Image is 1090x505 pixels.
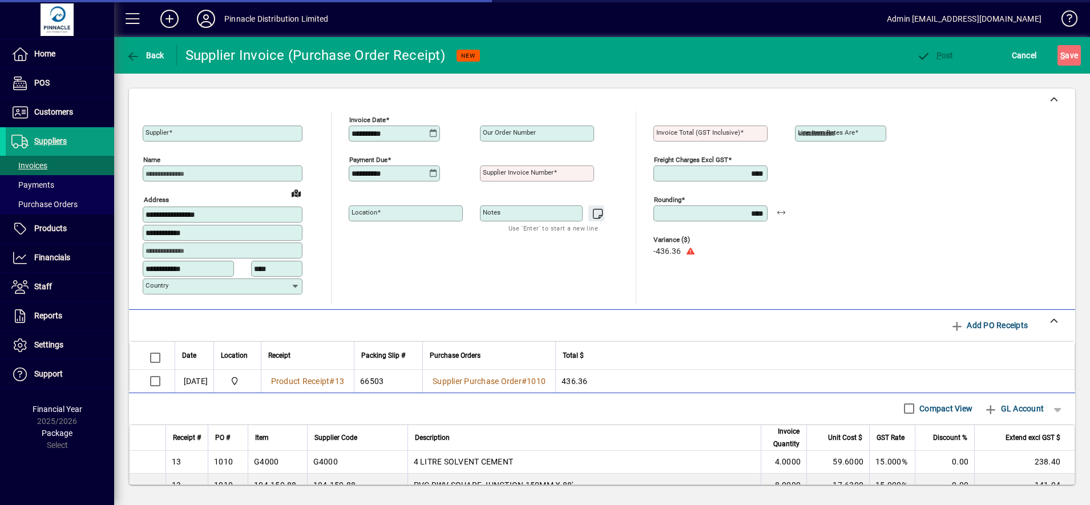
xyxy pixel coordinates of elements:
mat-label: Name [143,156,160,164]
span: Item [255,431,269,444]
span: Total $ [563,349,584,362]
span: Home [34,49,55,58]
div: Pinnacle Distribution Limited [224,10,328,28]
td: 13 [165,451,208,474]
a: Invoices [6,156,114,175]
button: Profile [188,9,224,29]
td: 13 [165,474,208,496]
app-page-header-button: Back [114,45,177,66]
span: Cancel [1012,46,1037,64]
button: Back [123,45,167,66]
div: 104.150.88 [254,479,297,491]
span: Location [221,349,248,362]
button: Add [151,9,188,29]
td: 15.000% [869,474,915,496]
div: Packing Slip # [361,349,415,362]
span: Package [42,429,72,438]
span: Suppliers [34,136,67,146]
button: GL Account [978,398,1049,419]
span: Variance ($) [653,236,722,244]
button: Post [914,45,956,66]
a: Reports [6,302,114,330]
span: POS [34,78,50,87]
span: [DATE] [184,375,208,387]
button: Add PO Receipts [946,315,1032,336]
a: Settings [6,331,114,359]
td: PVC DWV SQUARE JUNCTION 150MM X 88' [407,474,761,496]
span: Reports [34,311,62,320]
td: 4.0000 [761,451,806,474]
a: Staff [6,273,114,301]
mat-label: Our order number [483,128,536,136]
a: Knowledge Base [1053,2,1076,39]
button: Save [1057,45,1081,66]
div: Admin [EMAIL_ADDRESS][DOMAIN_NAME] [887,10,1041,28]
a: View on map [287,184,305,202]
span: Invoices [11,161,47,170]
span: Settings [34,340,63,349]
a: POS [6,69,114,98]
span: NEW [461,52,475,59]
mat-label: Invoice date [349,116,386,124]
mat-label: Payment due [349,156,387,164]
a: Financials [6,244,114,272]
mat-label: Supplier invoice number [483,168,554,176]
span: Support [34,369,63,378]
td: 17.6300 [806,474,869,496]
div: Date [182,349,207,362]
mat-label: Location [352,208,377,216]
mat-label: Notes [483,208,500,216]
span: # [329,377,334,386]
div: Total $ [563,349,1060,362]
a: Payments [6,175,114,195]
td: 4 LITRE SOLVENT CEMENT [407,451,761,474]
mat-label: Invoice Total (GST inclusive) [656,128,740,136]
span: Purchase Orders [430,349,481,362]
span: 1010 [527,377,546,386]
label: Compact View [917,403,972,414]
div: Supplier Invoice (Purchase Order Receipt) [185,46,445,64]
span: Supplier Code [314,431,357,444]
span: Financial Year [33,405,82,414]
a: Product Receipt#13 [267,375,349,387]
div: Receipt [268,349,348,362]
span: Extend excl GST $ [1006,431,1060,444]
td: 66503 [354,370,422,393]
a: Supplier Purchase Order#1010 [429,375,550,387]
span: -436.36 [653,247,681,256]
a: Support [6,360,114,389]
span: Discount % [933,431,967,444]
span: PO # [215,431,230,444]
span: # [522,377,527,386]
span: Date [182,349,196,362]
td: 436.36 [555,370,1075,393]
td: 8.0000 [761,474,806,496]
td: 238.40 [974,451,1075,474]
span: Back [126,51,164,60]
span: Unit Cost $ [828,431,862,444]
span: Payments [11,180,54,189]
td: 141.04 [974,474,1075,496]
span: Receipt # [173,431,201,444]
span: Add PO Receipts [950,316,1028,334]
span: Invoice Quantity [768,425,800,450]
span: ave [1060,46,1078,64]
span: Products [34,224,67,233]
mat-label: Line item rates are [798,128,855,136]
mat-label: Freight charges excl GST [654,156,728,164]
a: Customers [6,98,114,127]
span: Customers [34,107,73,116]
span: ost [917,51,954,60]
span: Receipt [268,349,290,362]
mat-label: Rounding [654,196,681,204]
span: S [1060,51,1065,60]
span: GL Account [984,399,1044,418]
a: Home [6,40,114,68]
td: G4000 [307,451,407,474]
span: GST Rate [877,431,905,444]
span: Staff [34,282,52,291]
mat-hint: Use 'Enter' to start a new line [508,221,598,235]
a: Products [6,215,114,243]
td: 15.000% [869,451,915,474]
td: 1010 [208,451,248,474]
